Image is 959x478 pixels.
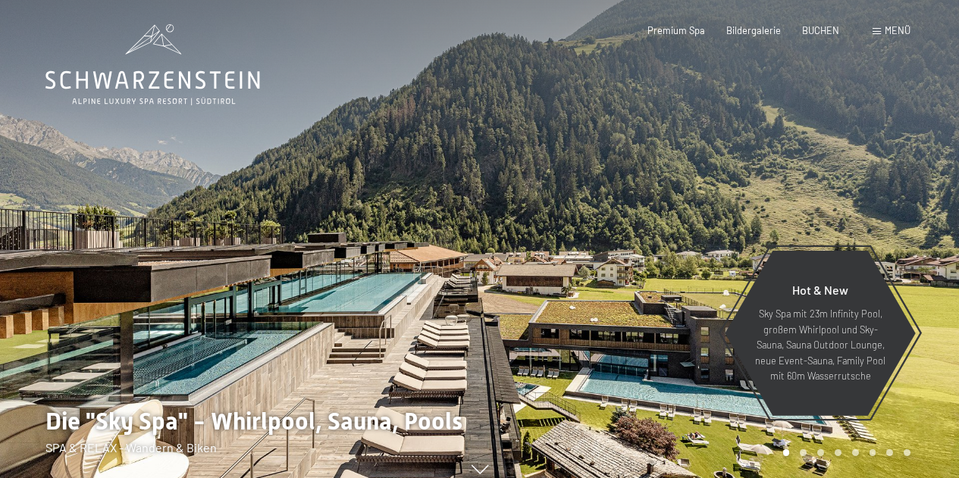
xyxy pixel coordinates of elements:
span: Hot & New [792,283,848,297]
div: Carousel Page 3 [817,449,824,456]
p: Sky Spa mit 23m Infinity Pool, großem Whirlpool und Sky-Sauna, Sauna Outdoor Lounge, neue Event-S... [754,306,886,383]
div: Carousel Page 4 [835,449,841,456]
div: Carousel Page 2 [800,449,807,456]
a: Hot & New Sky Spa mit 23m Infinity Pool, großem Whirlpool und Sky-Sauna, Sauna Outdoor Lounge, ne... [724,250,917,417]
a: Bildergalerie [726,24,781,36]
div: Carousel Page 8 [904,449,910,456]
div: Carousel Pagination [778,449,910,456]
a: BUCHEN [802,24,839,36]
div: Carousel Page 7 [886,449,893,456]
div: Carousel Page 6 [870,449,876,456]
span: Menü [885,24,910,36]
div: Carousel Page 5 [852,449,859,456]
a: Premium Spa [647,24,705,36]
div: Carousel Page 1 (Current Slide) [783,449,790,456]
